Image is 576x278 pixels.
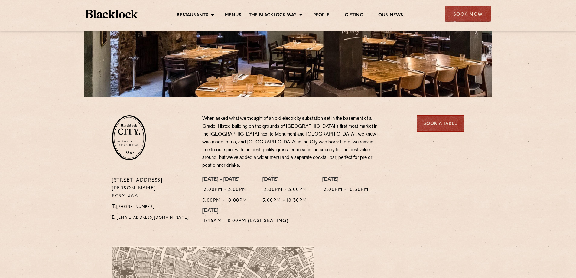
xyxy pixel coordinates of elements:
a: Book a Table [417,115,464,132]
p: 12:00pm - 3:00pm [262,186,307,194]
a: [EMAIL_ADDRESS][DOMAIN_NAME] [117,216,189,220]
h4: [DATE] - [DATE] [202,177,247,183]
a: Our News [378,12,403,19]
img: BL_Textured_Logo-footer-cropped.svg [86,10,138,18]
a: People [313,12,330,19]
p: [STREET_ADDRESS][PERSON_NAME] EC3M 8AA [112,177,193,200]
div: Book Now [445,6,491,22]
p: 5:00pm - 10:00pm [202,197,247,205]
p: When asked what we thought of an old electricity substation set in the basement of a Grade II lis... [202,115,381,170]
a: The Blacklock Way [249,12,297,19]
p: 5:00pm - 10:30pm [262,197,307,205]
a: Restaurants [177,12,208,19]
a: Gifting [345,12,363,19]
h4: [DATE] [322,177,369,183]
p: E: [112,214,193,222]
h4: [DATE] [202,208,289,214]
h4: [DATE] [262,177,307,183]
img: City-stamp-default.svg [112,115,146,160]
p: 12:00pm - 10:30pm [322,186,369,194]
p: T: [112,203,193,211]
p: 12:00pm - 3:00pm [202,186,247,194]
a: Menus [225,12,241,19]
a: [PHONE_NUMBER] [116,205,155,209]
p: 11:45am - 8:00pm (Last Seating) [202,217,289,225]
